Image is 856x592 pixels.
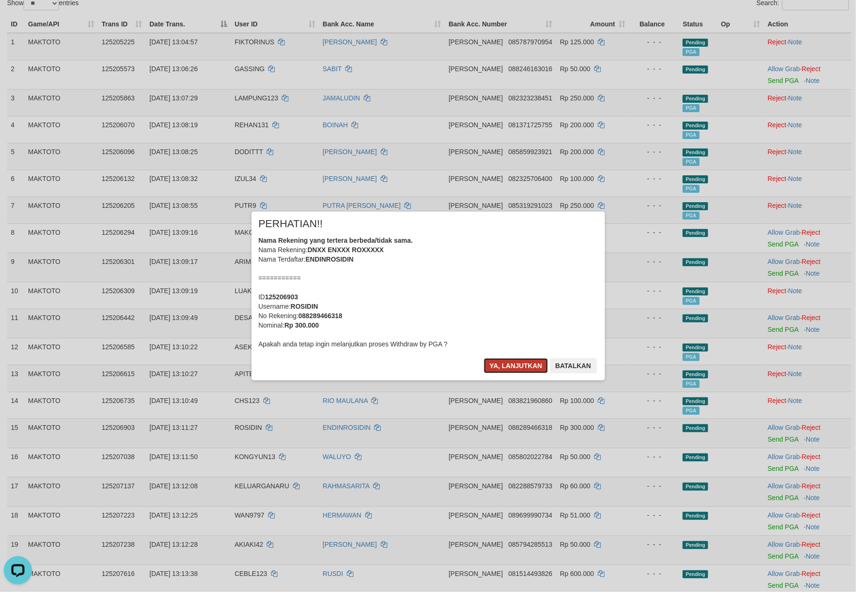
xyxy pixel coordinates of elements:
span: PERHATIAN!! [259,219,323,229]
b: Rp 300.000 [285,321,319,329]
b: 088289466318 [298,312,342,320]
b: ENDINROSIDIN [306,255,354,263]
b: Nama Rekening yang tertera berbeda/tidak sama. [259,237,413,244]
b: ROSIDIN [291,303,318,310]
b: DNXX ENXXX ROXXXXX [308,246,384,254]
button: Batalkan [550,358,597,373]
button: Open LiveChat chat widget [4,4,32,32]
b: 125206903 [265,293,298,301]
div: Nama Rekening: Nama Terdaftar: =========== ID Username: No Rekening: Nominal: Apakah anda tetap i... [259,236,598,349]
button: Ya, lanjutkan [484,358,548,373]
